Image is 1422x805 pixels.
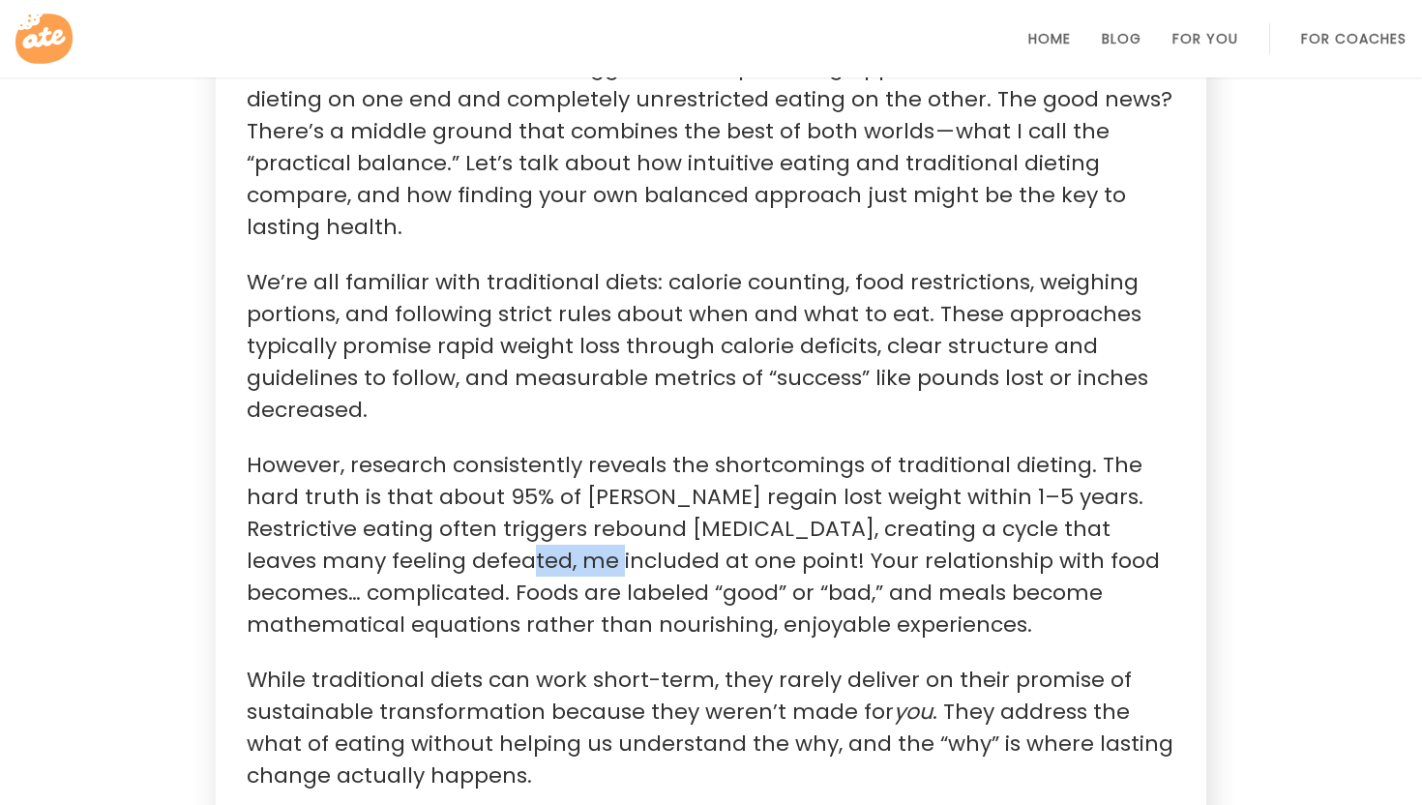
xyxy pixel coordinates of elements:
a: For You [1172,31,1238,46]
p: We’re all familiar with traditional diets: calorie counting, food restrictions, weighing portions... [247,266,1175,426]
p: While traditional diets can work short-term, they rarely deliver on their promise of sustainable ... [247,664,1175,791]
p: However, research consistently reveals the shortcomings of traditional dieting. The hard truth is... [247,449,1175,641]
a: Blog [1102,31,1141,46]
a: Home [1028,31,1071,46]
em: you [894,697,933,727]
p: In my years as a nutritionist specializing in sustainable [MEDICAL_DATA], I’ve witnessed countles... [247,19,1175,243]
a: For Coaches [1301,31,1407,46]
